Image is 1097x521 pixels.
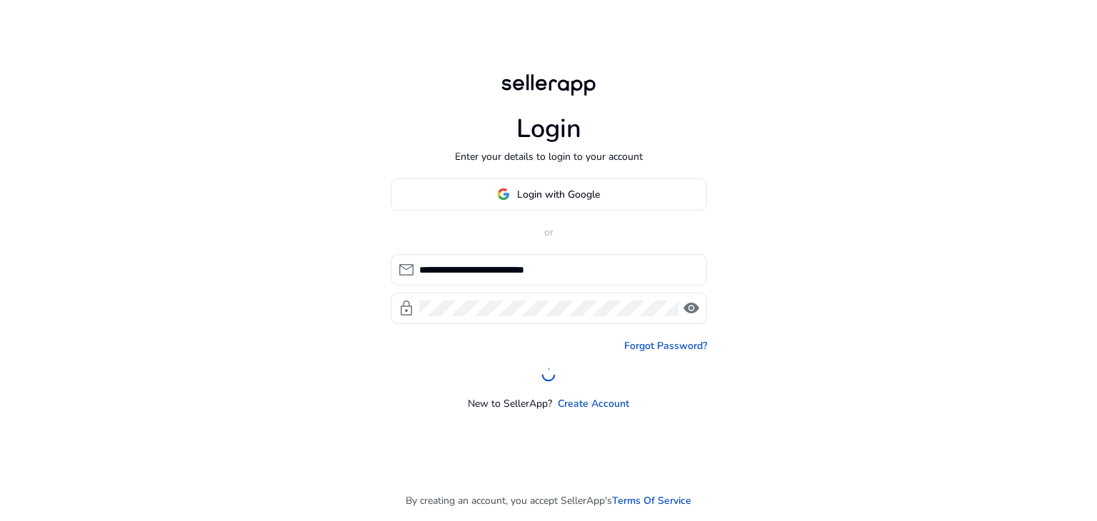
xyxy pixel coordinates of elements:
[398,261,415,278] span: mail
[468,396,552,411] p: New to SellerApp?
[391,225,707,240] p: or
[558,396,629,411] a: Create Account
[497,188,510,201] img: google-logo.svg
[516,113,581,144] h1: Login
[612,493,691,508] a: Terms Of Service
[683,300,700,317] span: visibility
[455,149,643,164] p: Enter your details to login to your account
[624,338,707,353] a: Forgot Password?
[517,187,600,202] span: Login with Google
[398,300,415,317] span: lock
[391,178,707,211] button: Login with Google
